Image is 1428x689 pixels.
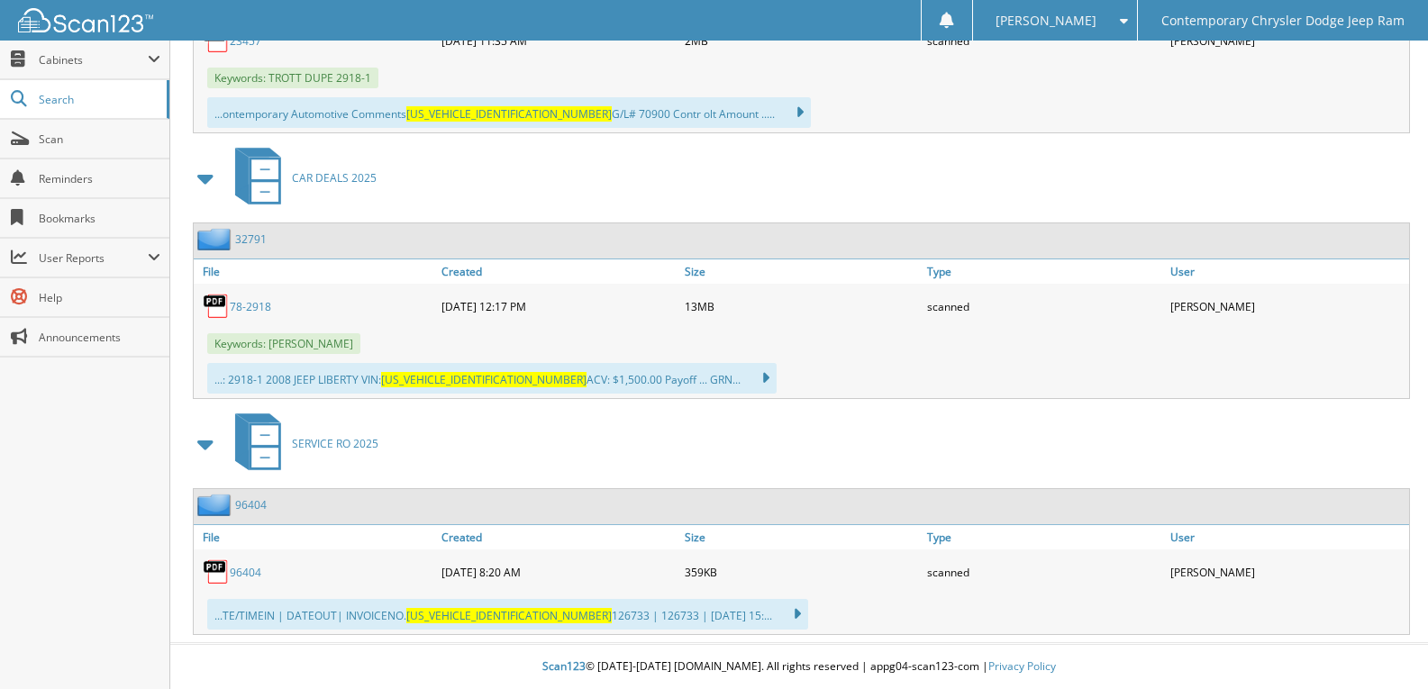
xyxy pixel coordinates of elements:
[224,408,378,479] a: SERVICE RO 2025
[207,97,811,128] div: ...ontemporary Automotive Comments G/L# 70900 Contr olt Amount .....
[194,525,437,549] a: File
[988,658,1056,674] a: Privacy Policy
[235,497,267,512] a: 96404
[437,23,680,59] div: [DATE] 11:35 AM
[207,363,777,394] div: ...: 2918-1 2008 JEEP LIBERTY VIN: ACV: $1,500.00 Payoff ... GRN...
[194,259,437,284] a: File
[437,259,680,284] a: Created
[1166,525,1409,549] a: User
[923,23,1166,59] div: scanned
[406,608,612,623] span: [US_VEHICLE_IDENTIFICATION_NUMBER]
[207,68,378,88] span: Keywords: TROTT DUPE 2918-1
[230,33,261,49] a: 23457
[39,330,160,345] span: Announcements
[39,290,160,305] span: Help
[542,658,586,674] span: Scan123
[1338,603,1428,689] iframe: Chat Widget
[39,92,158,107] span: Search
[680,23,923,59] div: 2MB
[292,170,377,186] span: CAR DEALS 2025
[923,554,1166,590] div: scanned
[406,106,612,122] span: [US_VEHICLE_IDENTIFICATION_NUMBER]
[923,259,1166,284] a: Type
[170,645,1428,689] div: © [DATE]-[DATE] [DOMAIN_NAME]. All rights reserved | appg04-scan123-com |
[1166,554,1409,590] div: [PERSON_NAME]
[923,288,1166,324] div: scanned
[203,27,230,54] img: PDF.png
[18,8,153,32] img: scan123-logo-white.svg
[203,293,230,320] img: PDF.png
[39,171,160,186] span: Reminders
[996,15,1096,26] span: [PERSON_NAME]
[437,288,680,324] div: [DATE] 12:17 PM
[207,333,360,354] span: Keywords: [PERSON_NAME]
[230,565,261,580] a: 96404
[680,554,923,590] div: 359KB
[1166,23,1409,59] div: [PERSON_NAME]
[39,211,160,226] span: Bookmarks
[680,288,923,324] div: 13MB
[1166,259,1409,284] a: User
[1161,15,1405,26] span: Contemporary Chrysler Dodge Jeep Ram
[680,525,923,549] a: Size
[437,554,680,590] div: [DATE] 8:20 AM
[680,259,923,284] a: Size
[292,436,378,451] span: SERVICE RO 2025
[437,525,680,549] a: Created
[1166,288,1409,324] div: [PERSON_NAME]
[381,372,587,387] span: [US_VEHICLE_IDENTIFICATION_NUMBER]
[39,52,148,68] span: Cabinets
[224,142,377,213] a: CAR DEALS 2025
[39,250,148,266] span: User Reports
[230,299,271,314] a: 78-2918
[39,131,160,147] span: Scan
[923,525,1166,549] a: Type
[197,228,235,250] img: folder2.png
[203,558,230,585] img: PDF.png
[235,231,267,247] a: 32791
[197,494,235,516] img: folder2.png
[207,599,808,630] div: ...TE/TIMEIN | DATEOUT| INVOICENO. 126733 | 126733 | [DATE] 15:...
